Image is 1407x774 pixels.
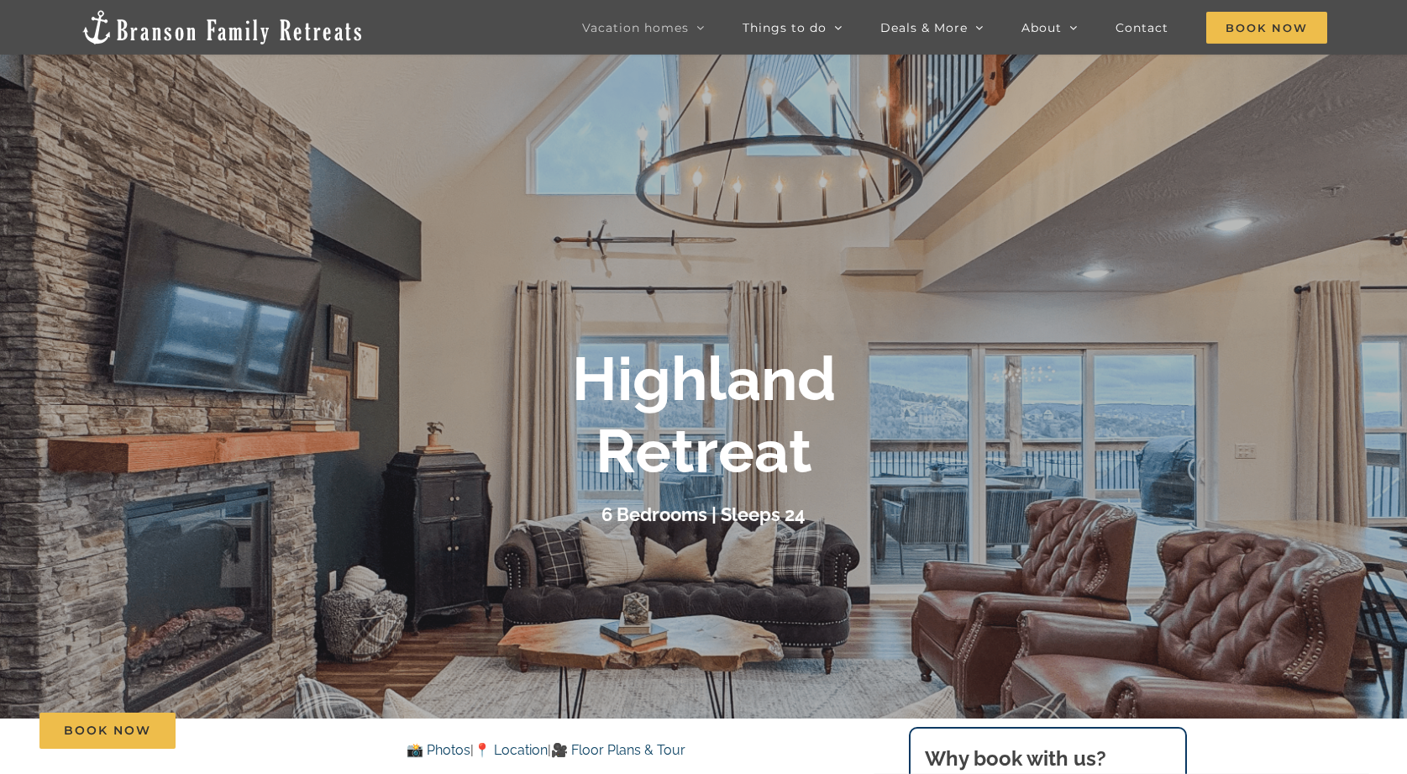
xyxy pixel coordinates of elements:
span: Book Now [64,724,151,738]
span: Contact [1116,22,1168,34]
b: Highland Retreat [572,343,836,487]
a: Book Now [39,713,176,749]
span: Things to do [743,22,827,34]
h3: 6 Bedrooms | Sleeps 24 [601,503,806,525]
span: Vacation homes [582,22,689,34]
a: 📍 Location [474,742,548,758]
img: Branson Family Retreats Logo [80,8,365,46]
span: Book Now [1206,12,1327,44]
p: | | [245,740,847,761]
a: 📸 Photos [407,742,470,758]
h3: Why book with us? [925,744,1170,774]
span: Deals & More [880,22,968,34]
span: About [1021,22,1062,34]
a: 🎥 Floor Plans & Tour [551,742,685,758]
